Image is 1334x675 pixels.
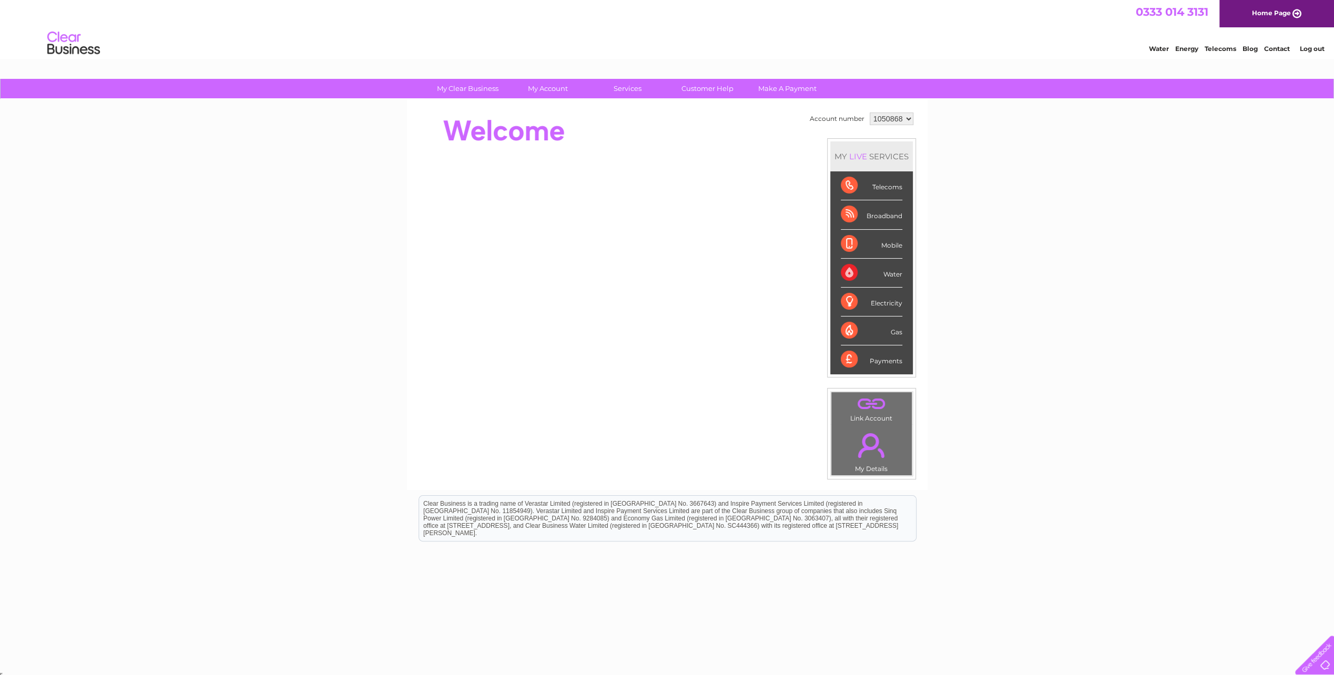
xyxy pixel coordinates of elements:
[419,6,916,51] div: Clear Business is a trading name of Verastar Limited (registered in [GEOGRAPHIC_DATA] No. 3667643...
[1175,45,1198,53] a: Energy
[841,316,902,345] div: Gas
[807,110,867,128] td: Account number
[504,79,591,98] a: My Account
[841,200,902,229] div: Broadband
[1299,45,1324,53] a: Log out
[841,171,902,200] div: Telecoms
[1264,45,1290,53] a: Contact
[834,427,909,464] a: .
[1243,45,1258,53] a: Blog
[1136,5,1208,18] a: 0333 014 3131
[841,230,902,259] div: Mobile
[744,79,831,98] a: Make A Payment
[841,288,902,316] div: Electricity
[831,424,912,476] td: My Details
[1205,45,1236,53] a: Telecoms
[847,151,869,161] div: LIVE
[1149,45,1169,53] a: Water
[831,392,912,425] td: Link Account
[47,27,100,59] img: logo.png
[830,141,913,171] div: MY SERVICES
[664,79,751,98] a: Customer Help
[834,395,909,413] a: .
[841,345,902,374] div: Payments
[424,79,511,98] a: My Clear Business
[841,259,902,288] div: Water
[584,79,671,98] a: Services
